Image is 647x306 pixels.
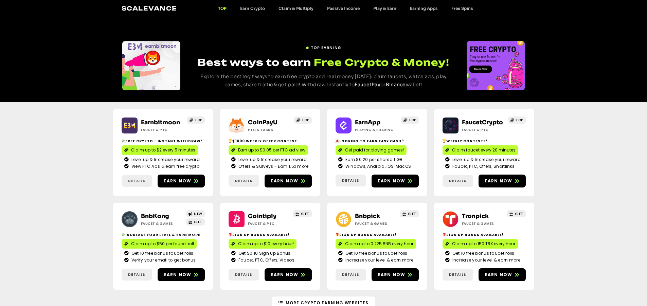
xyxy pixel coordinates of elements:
h2: Faucet & PTC [248,221,290,226]
h2: Sign up bonus available! [229,232,312,237]
span: Claim up to $50 per faucet roll [131,241,194,247]
img: 💸 [122,233,125,236]
span: NEW [194,211,202,216]
h2: Faucet & Games [355,221,397,226]
img: 🎉 [336,139,339,143]
a: Earn now [372,268,419,281]
a: Claim up to $50 per faucet roll [122,239,197,249]
a: Cointiply [248,213,276,220]
a: FaucetPay [355,82,380,88]
img: 🎁 [336,233,339,236]
h2: Increase your level & earn more [122,232,205,237]
a: TOP [294,116,312,124]
a: Play & Earn [366,6,403,11]
a: Get paid for playing games! [336,145,407,155]
span: View PTC Ads & earn free crypto [130,163,199,169]
a: GIFT [507,210,526,217]
span: Get 10 free bonus faucet rolls [451,250,515,256]
a: Earnbitmoon [141,119,180,126]
h2: Faucet & PTC [462,127,504,132]
a: Claim up to $2 every 5 minutes [122,145,198,155]
a: Earning Apps [403,6,445,11]
img: 🎁 [443,233,446,236]
h2: Playing & Sharing [355,127,397,132]
span: Faucet, PTC, Offers, Videos [237,257,294,263]
a: GIFT [400,210,419,217]
span: TOP [195,118,202,123]
h2: Sign Up Bonus Available! [336,232,419,237]
a: Details [122,175,152,187]
span: GIFT [408,211,416,216]
span: Increase your level & earn more [344,257,413,263]
a: Details [443,175,473,187]
a: Earn now [265,268,312,281]
div: Slides [122,41,180,90]
h2: Faucet & PTC [141,127,183,132]
a: Claim up to $10 every hour! [229,239,296,249]
span: Verify your email to get bonus [130,257,196,263]
a: Details [443,269,473,281]
img: 🏆 [443,139,446,143]
span: Details [449,272,466,277]
h2: Weekly contests! [443,139,526,144]
span: Offers & Surveys - Earn 1.5x more [237,163,309,169]
span: Increase your level & earn more [451,257,520,263]
span: Best ways to earn [197,56,311,68]
span: Earn now [378,272,406,278]
a: TOP [401,116,419,124]
h2: ptc & Tasks [248,127,290,132]
a: TOP [508,116,526,124]
span: Earn now [378,178,406,184]
span: Details [128,178,145,183]
span: GIFT [515,211,523,216]
span: Earn now [271,178,299,184]
span: TOP EARNING [311,45,341,50]
h2: Sign Up Bonus Available! [443,232,526,237]
nav: Menu [211,6,480,11]
a: Bnbpick [355,213,380,220]
a: Details [122,269,152,281]
a: CoinPayU [248,119,277,126]
h2: Looking to Earn Easy Cash? [336,139,419,144]
a: Free Spins [445,6,480,11]
a: Earn now [265,175,312,187]
span: Get 10 free bonus faucet rolls [344,250,408,256]
div: Slides [467,41,525,90]
img: 🎁 [229,233,232,236]
a: Binance [386,82,406,88]
a: NEW [186,210,205,217]
span: Details [235,272,252,277]
span: Details [235,178,252,183]
a: TOP [211,6,233,11]
a: Claim up to 150 TRX every hour [443,239,518,249]
span: Earn up to $0.05 per PTC ad view [238,147,305,153]
a: GIFT [186,218,205,226]
span: Earn now [485,272,513,278]
p: Explore the best legit ways to earn free crypto and real money [DATE]: claim faucets, watch ads, ... [193,73,454,89]
img: 💸 [122,139,125,143]
span: Claim up to 150 TRX every hour [452,241,515,247]
a: Earn now [158,268,205,281]
span: Details [449,178,466,183]
span: Get paid for playing games! [345,147,404,153]
h2: Free crypto - Instant withdraw! [122,139,205,144]
a: Details [336,175,366,186]
h2: Faucet & Games [462,221,504,226]
span: Level up & Increase your reward [237,157,307,163]
span: Earn now [164,272,192,278]
a: Earn now [372,175,419,187]
h2: Faucet & Games [141,221,183,226]
a: Claim & Multiply [272,6,320,11]
span: TOP [302,118,309,123]
a: Details [229,269,259,281]
span: GIFT [301,211,309,216]
span: Earn now [271,272,299,278]
span: More Crypto Earning Websites [286,300,369,306]
span: Get 10 free bonus faucet rolls [130,250,194,256]
span: Faucet, PTC, Offers, Shortlinks [451,163,515,169]
span: Claim up to $2 every 5 minutes [131,147,195,153]
a: EarnApp [355,119,380,126]
a: FaucetCrypto [462,119,503,126]
a: Details [336,269,366,281]
span: GIFT [194,219,202,224]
